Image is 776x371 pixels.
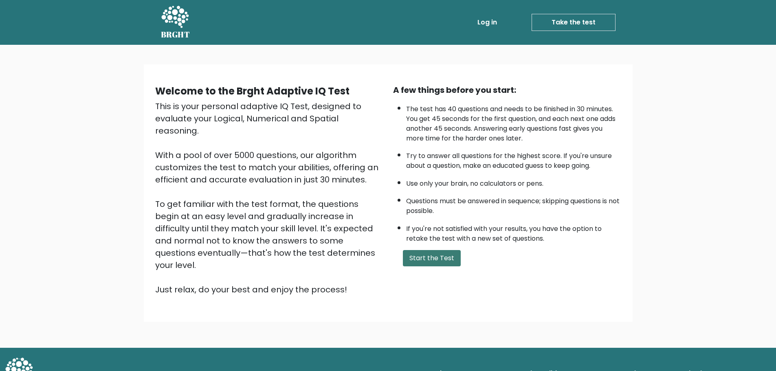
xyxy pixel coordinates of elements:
[406,220,621,244] li: If you're not satisfied with your results, you have the option to retake the test with a new set ...
[474,14,500,31] a: Log in
[161,30,190,40] h5: BRGHT
[532,14,616,31] a: Take the test
[155,84,350,98] b: Welcome to the Brght Adaptive IQ Test
[406,192,621,216] li: Questions must be answered in sequence; skipping questions is not possible.
[406,147,621,171] li: Try to answer all questions for the highest score. If you're unsure about a question, make an edu...
[161,3,190,42] a: BRGHT
[155,100,383,296] div: This is your personal adaptive IQ Test, designed to evaluate your Logical, Numerical and Spatial ...
[393,84,621,96] div: A few things before you start:
[406,175,621,189] li: Use only your brain, no calculators or pens.
[406,100,621,143] li: The test has 40 questions and needs to be finished in 30 minutes. You get 45 seconds for the firs...
[403,250,461,266] button: Start the Test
